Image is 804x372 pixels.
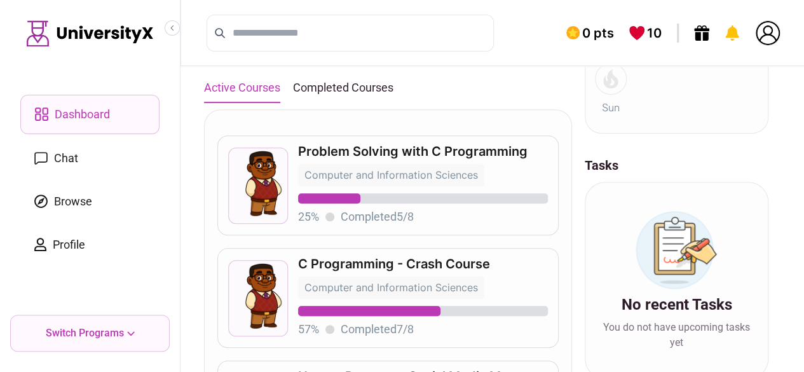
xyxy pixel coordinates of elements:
span: You do not have upcoming tasks yet [596,320,758,350]
span: Dashboard [55,106,110,123]
p: Completed 5 / 8 [341,208,414,226]
button: Completed Courses [293,74,393,102]
a: Browse [20,183,160,221]
span: Profile [53,236,85,254]
span: Computer and Information Sciences [304,169,478,181]
a: Chat [20,139,160,177]
a: Profile [20,226,160,264]
button: Active Courses [204,74,280,102]
a: Dashboard [20,95,160,134]
span: Computer and Information Sciences [304,281,478,294]
p: 25 % [298,208,319,226]
p: Switch Programs [46,326,124,341]
a: Problem Solving with C ProgrammingComputer and Information Sciences 25%Completed5/8 [217,135,559,235]
p: No recent Tasks [621,294,732,315]
p: C Programming - Crash Course [298,258,548,270]
img: You [756,21,780,45]
img: Logo [27,20,154,46]
button: Collapse sidebar [165,20,180,36]
img: No Tasks [636,211,717,289]
p: Completed 7 / 8 [341,320,414,338]
span: Chat [54,149,78,167]
p: 57 % [298,320,319,338]
span: 0 pts [582,24,614,42]
span: Browse [54,193,92,210]
span: 10 [647,24,662,42]
p: Tasks [585,156,768,174]
span: Sun [602,100,620,115]
p: Problem Solving with C Programming [298,145,548,158]
a: C Programming - Crash CourseComputer and Information Sciences 57%Completed7/8 [217,248,559,348]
